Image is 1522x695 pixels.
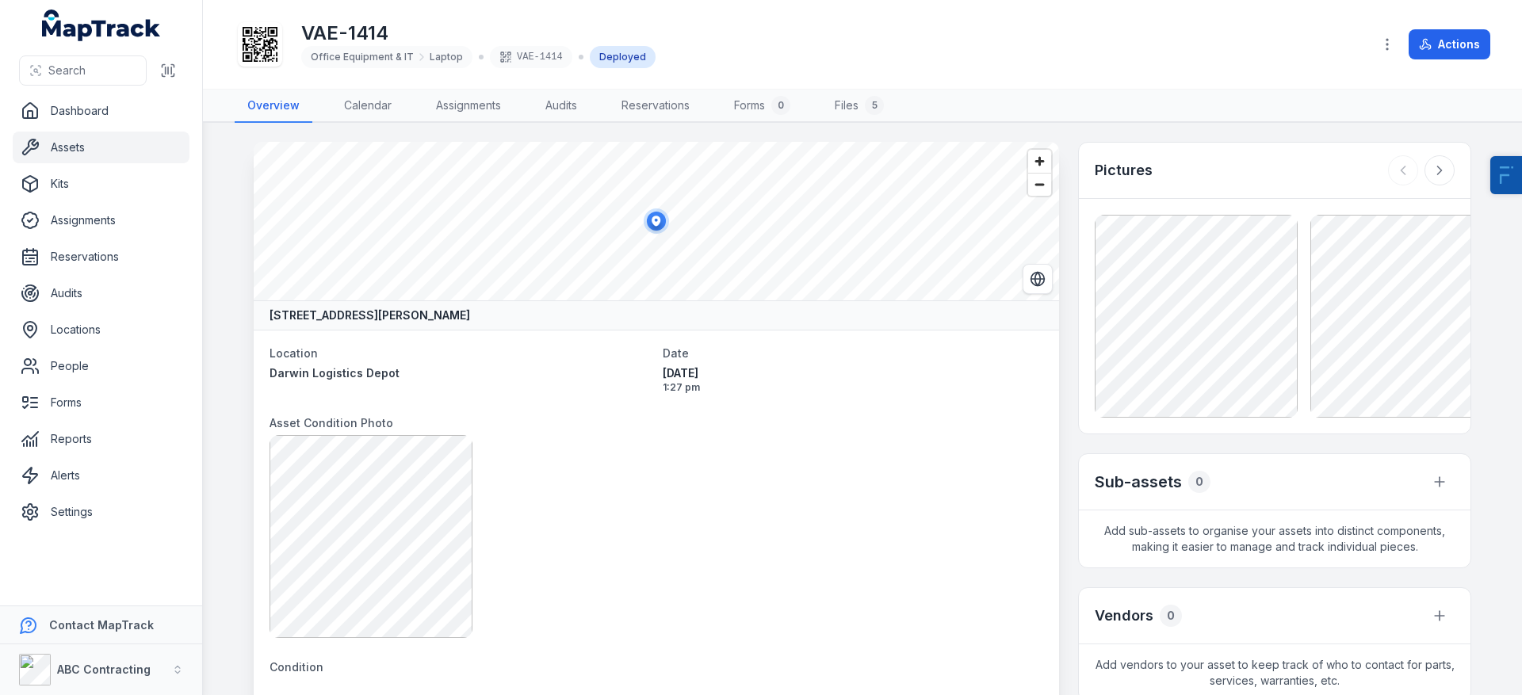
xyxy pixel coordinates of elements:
span: Location [270,346,318,360]
strong: Contact MapTrack [49,618,154,632]
a: Files5 [822,90,897,123]
span: Condition [270,660,323,674]
div: 5 [865,96,884,115]
strong: ABC Contracting [57,663,151,676]
div: 0 [1188,471,1210,493]
a: Reports [13,423,189,455]
a: Assets [13,132,189,163]
a: Overview [235,90,312,123]
a: Alerts [13,460,189,491]
a: Settings [13,496,189,528]
a: Audits [13,277,189,309]
button: Actions [1409,29,1490,59]
span: Date [663,346,689,360]
a: Forms [13,387,189,418]
div: VAE-1414 [490,46,572,68]
span: Darwin Logistics Depot [270,366,400,380]
h3: Pictures [1095,159,1153,181]
a: Forms0 [721,90,803,123]
canvas: Map [254,142,1059,300]
a: Reservations [609,90,702,123]
a: Dashboard [13,95,189,127]
span: [DATE] [663,365,1043,381]
button: Zoom out [1028,173,1051,196]
span: 1:27 pm [663,381,1043,394]
span: Laptop [430,51,463,63]
a: Assignments [13,204,189,236]
button: Zoom in [1028,150,1051,173]
a: Audits [533,90,590,123]
a: People [13,350,189,382]
div: Deployed [590,46,656,68]
a: Assignments [423,90,514,123]
div: 0 [771,96,790,115]
a: Darwin Logistics Depot [270,365,650,381]
time: 21/07/2025, 1:27:00 pm [663,365,1043,394]
h2: Sub-assets [1095,471,1182,493]
span: Office Equipment & IT [311,51,414,63]
button: Switch to Satellite View [1023,264,1053,294]
button: Search [19,55,147,86]
span: Asset Condition Photo [270,416,393,430]
a: Calendar [331,90,404,123]
span: Add sub-assets to organise your assets into distinct components, making it easier to manage and t... [1079,510,1470,567]
a: Locations [13,314,189,346]
span: Search [48,63,86,78]
a: Reservations [13,241,189,273]
h1: VAE-1414 [301,21,656,46]
a: Kits [13,168,189,200]
div: 0 [1160,605,1182,627]
h3: Vendors [1095,605,1153,627]
a: MapTrack [42,10,161,41]
strong: [STREET_ADDRESS][PERSON_NAME] [270,307,470,323]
